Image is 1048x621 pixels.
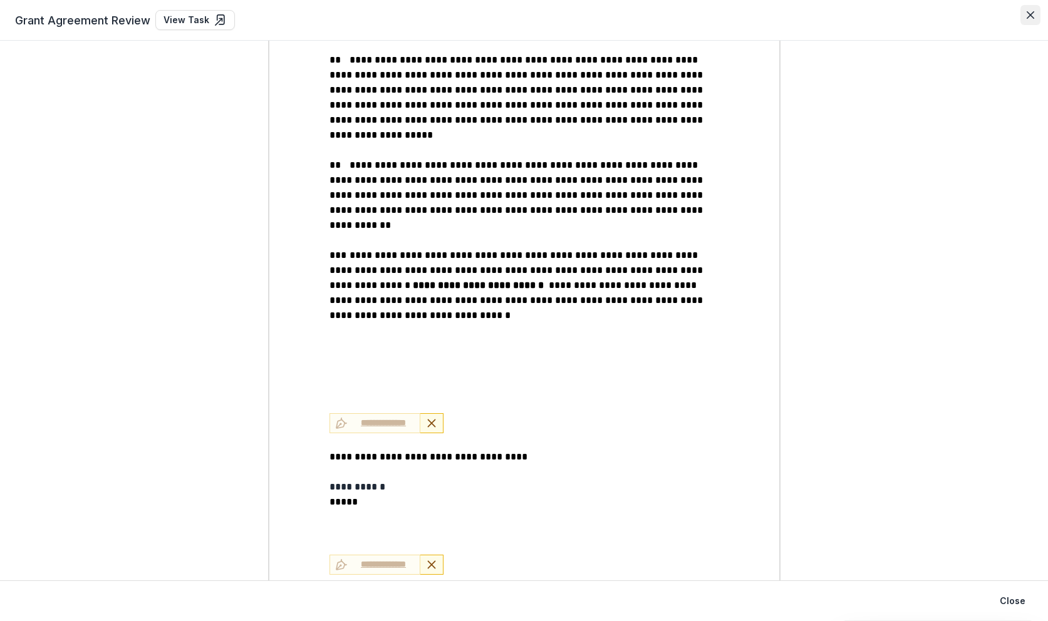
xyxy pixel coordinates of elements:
[1020,5,1040,25] button: Close
[15,12,150,29] span: Grant Agreement Review
[420,555,444,575] button: Remove Signature
[155,10,235,30] a: View Task
[992,591,1033,611] button: Close
[420,413,444,433] button: Remove Signature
